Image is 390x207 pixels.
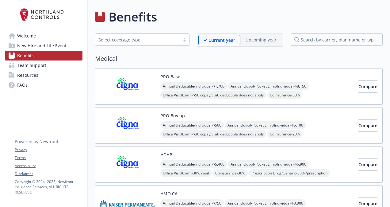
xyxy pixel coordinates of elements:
button: PPO Base [160,73,180,80]
button: HDHP [160,151,172,158]
button: PPO Buy up [160,112,185,119]
span: Annual Deductible/Individual - $750 [160,199,224,207]
p: Copyright © 2024 - 2025 , Newfront Insurance Services, ALL RIGHTS RESERVED [15,179,82,195]
a: Terms [15,155,82,161]
span: Compare [358,201,377,206]
span: Office Visit/Exam - $30 copay/visit, deductible does not apply [160,130,266,138]
img: CIGNA carrier logo [100,112,155,139]
a: Accessibility [15,163,82,169]
button: Compare [358,119,377,132]
a: Disclaimer [15,171,82,177]
a: Welcome [5,31,82,41]
img: CIGNA carrier logo [100,73,155,100]
button: Compare [358,80,377,93]
p: Upcoming year [246,37,277,43]
input: search by carrier, plan name or type [291,33,383,46]
a: FAQs [5,80,82,90]
span: Compare [358,84,377,89]
h2: Medical [95,54,383,63]
span: Compare [358,162,377,167]
span: Annual Out-of-Pocket Limit/Individual - $3,000 [225,199,306,207]
p: Current year [208,37,235,43]
span: Prescription Drug/Generic - 30% /prescription [249,169,330,177]
span: Office Visit/Exam - 30% /visit [160,169,212,177]
h1: Benefits [109,8,157,26]
img: CIGNA carrier logo [100,151,155,178]
a: Benefits [5,51,82,61]
span: Coinsurance - 30% [267,91,302,99]
div: Select coverage type [98,37,177,43]
span: Welcome [17,31,36,41]
a: Resources [5,70,82,80]
span: Annual Out-of-Pocket Limit/Individual - $8,150 [228,82,309,90]
span: Coinsurance - 30% [213,169,248,177]
span: Resources [17,70,38,80]
a: Privacy [15,147,82,153]
span: Annual Deductible/Individual - $1,700 [160,82,227,90]
span: Compare [358,123,377,128]
span: Coinsurance - 20% [267,130,302,138]
span: Annual Out-of-Pocket Limit/Individual - $5,100 [225,121,306,129]
span: FAQs [17,80,28,90]
a: Team Support [5,61,82,70]
span: Office Visit/Exam - $50 copay/visit, deductible does not apply [160,91,266,99]
a: New Hire and Life Events [5,41,82,51]
span: Team Support [17,61,46,70]
span: Benefits [17,51,34,61]
span: Annual Out-of-Pocket Limit/Individual - $6,900 [228,160,309,168]
span: New Hire and Life Events [17,41,69,51]
button: HMO CA [160,190,178,197]
span: Annual Deductible/Individual - $5,400 [160,160,227,168]
span: Upcoming year [240,35,282,45]
span: Annual Deductible/Individual - $500 [160,121,224,129]
button: Compare [358,158,377,171]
